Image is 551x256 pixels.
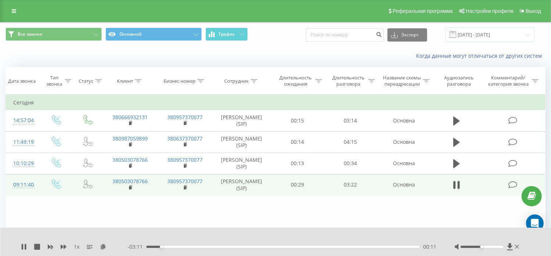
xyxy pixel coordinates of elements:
td: [PERSON_NAME] (SIP) [212,153,271,174]
td: Основна [376,131,431,153]
div: Accessibility label [480,245,483,248]
div: Статус [79,78,93,84]
td: 04:15 [324,131,376,153]
div: 10:10:29 [13,156,32,171]
td: 00:13 [271,153,324,174]
div: Комментарий/категория звонка [487,75,530,87]
div: Open Intercom Messenger [526,214,544,232]
td: 03:14 [324,110,376,131]
a: 380503078766 [112,156,148,163]
span: Выход [526,8,541,14]
td: Сегодня [6,95,545,110]
span: 00:11 [423,243,436,250]
td: Основна [376,110,431,131]
div: Длительность разговора [330,75,366,87]
a: Когда данные могут отличаться от других систем [416,52,545,59]
div: Тип звонка [46,75,63,87]
div: Клиент [117,78,133,84]
td: [PERSON_NAME] (SIP) [212,110,271,131]
div: Accessibility label [160,245,163,248]
div: 11:49:19 [13,135,32,149]
div: 09:11:40 [13,178,32,192]
td: 00:15 [271,110,324,131]
button: Экспорт [387,28,427,42]
td: Основна [376,153,431,174]
a: 380957370077 [167,156,203,163]
button: График [205,28,248,41]
input: Поиск по номеру [306,28,384,42]
span: График [219,32,235,37]
td: 00:14 [271,131,324,153]
a: 380503078766 [112,178,148,185]
a: 380666932131 [112,114,148,121]
a: 380987059899 [112,135,148,142]
td: 00:29 [271,174,324,195]
td: 00:34 [324,153,376,174]
span: - 03:11 [128,243,146,250]
button: Все звонки [6,28,102,41]
a: 380957370077 [167,178,203,185]
span: 1 x [74,243,79,250]
td: [PERSON_NAME] (SIP) [212,174,271,195]
td: [PERSON_NAME] (SIP) [212,131,271,153]
div: Дата звонка [8,78,36,84]
span: Реферальная программа [393,8,453,14]
div: 14:57:04 [13,113,32,128]
button: Основной [105,28,202,41]
span: Настройки профиля [466,8,514,14]
div: Аудиозапись разговора [438,75,480,87]
a: 380637370077 [167,135,203,142]
td: Основна [376,174,431,195]
div: Длительность ожидания [278,75,314,87]
span: Все звонки [18,31,42,37]
td: 03:22 [324,174,376,195]
div: Название схемы переадресации [383,75,421,87]
div: Сотрудник [224,78,249,84]
a: 380957370077 [167,114,203,121]
div: Бизнес номер [164,78,196,84]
